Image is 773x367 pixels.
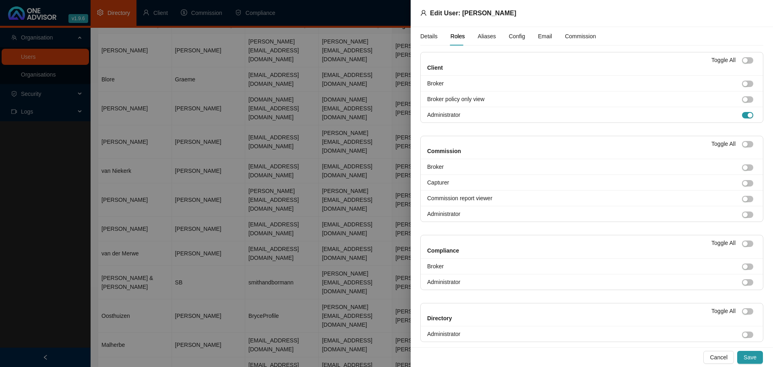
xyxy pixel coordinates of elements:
span: Roles [451,33,465,39]
span: Config [509,33,525,39]
div: Email [538,32,552,41]
h4: Client [427,63,711,72]
li: Administrator [421,326,763,342]
div: Details [420,32,438,41]
span: Cancel [710,353,728,362]
span: Toggle All [711,240,736,246]
li: Administrator [421,107,763,122]
button: Cancel [703,351,734,364]
span: Toggle All [711,57,736,63]
span: Toggle All [711,308,736,314]
li: Broker policy only view [421,91,763,107]
li: Broker [421,159,763,175]
span: Toggle All [711,141,736,147]
li: Broker [421,76,763,91]
h4: Directory [427,314,711,323]
span: Aliases [478,33,496,39]
li: Administrator [421,206,763,222]
li: Broker [421,259,763,274]
button: Save [737,351,763,364]
span: user [420,10,427,16]
li: Capturer [421,175,763,191]
h4: Compliance [427,246,711,255]
span: Save [744,353,756,362]
span: Edit User: [PERSON_NAME] [430,10,516,17]
div: Commission [565,32,596,41]
li: Administrator [421,274,763,290]
h4: Commission [427,147,711,156]
li: Commission report viewer [421,191,763,206]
